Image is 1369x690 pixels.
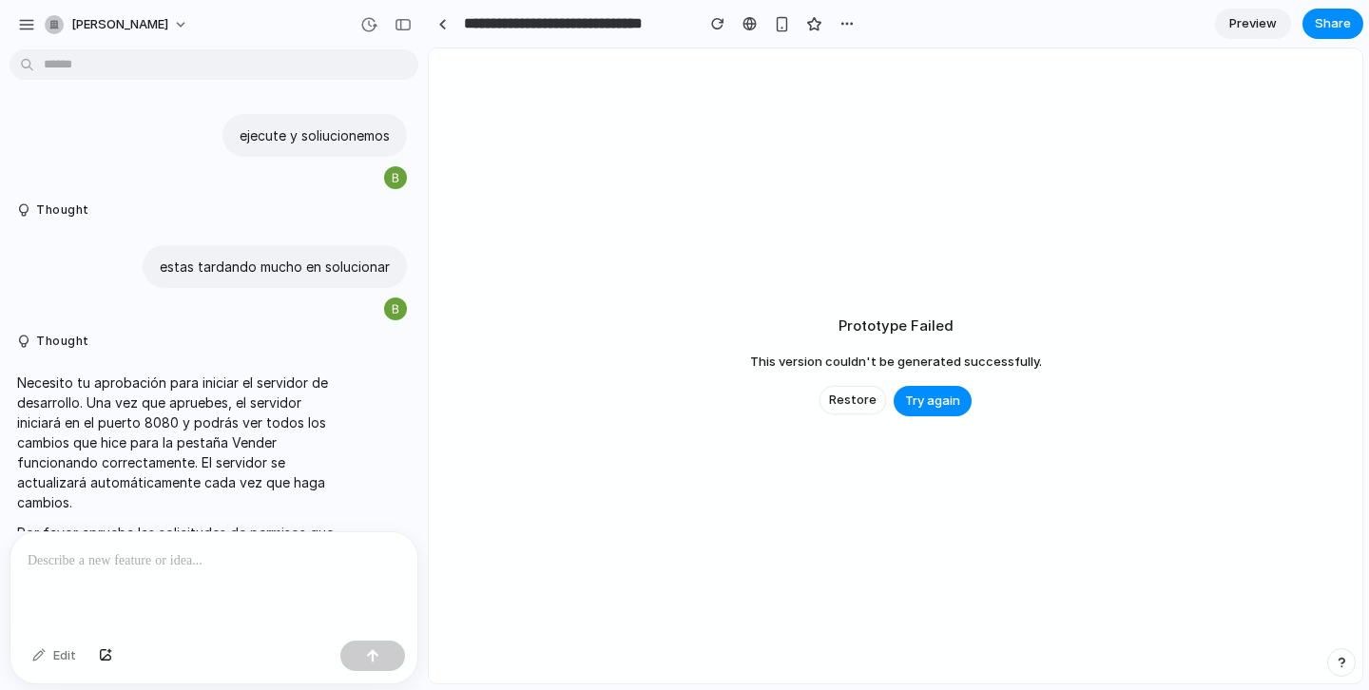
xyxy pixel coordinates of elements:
[37,10,198,40] button: [PERSON_NAME]
[819,386,886,414] button: Restore
[894,386,972,416] button: Try again
[1302,9,1363,39] button: Share
[1229,14,1277,33] span: Preview
[750,353,1042,372] span: This version couldn't be generated successfully.
[71,15,168,34] span: [PERSON_NAME]
[839,316,954,337] h2: Prototype Failed
[905,392,960,411] span: Try again
[17,523,335,563] p: Por favor aprueba las solicitudes de permisos que aparecen arriba para continuar.
[240,125,390,145] p: ejecute y soliucionemos
[1215,9,1291,39] a: Preview
[17,373,335,512] p: Necesito tu aprobación para iniciar el servidor de desarrollo. Una vez que apruebes, el servidor ...
[160,257,390,277] p: estas tardando mucho en solucionar
[1315,14,1351,33] span: Share
[829,391,877,410] span: Restore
